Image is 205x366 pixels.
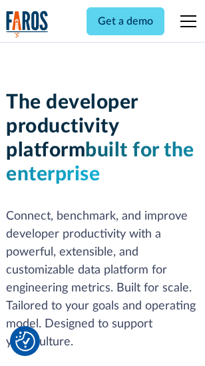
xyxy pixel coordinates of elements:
[6,91,199,186] h1: The developer productivity platform
[6,11,49,38] img: Logo of the analytics and reporting company Faros.
[6,208,199,351] p: Connect, benchmark, and improve developer productivity with a powerful, extensible, and customiza...
[6,11,49,38] a: home
[87,7,164,35] a: Get a demo
[6,140,194,184] span: built for the enterprise
[15,331,35,351] img: Revisit consent button
[15,331,35,351] button: Cookie Settings
[172,5,199,37] div: menu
